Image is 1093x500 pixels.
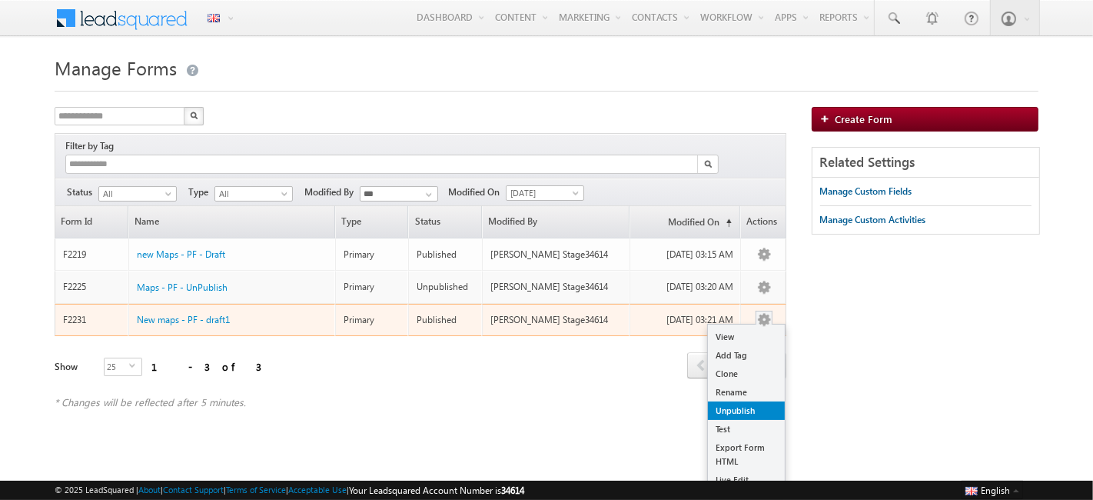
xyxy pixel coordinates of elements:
span: 25 [105,358,129,375]
a: [DATE] [506,185,584,201]
a: new Maps - PF - Draft [137,248,225,262]
span: Actions [741,206,786,238]
div: F2225 [63,280,121,294]
div: Manage Custom Fields [820,185,912,198]
a: Form Id [55,206,128,238]
button: English [962,481,1023,499]
div: [PERSON_NAME] Stage34614 [490,248,623,262]
div: Primary [344,313,402,327]
a: All [98,186,177,202]
a: Modified On(sorted ascending) [630,206,739,238]
div: F2231 [63,313,121,327]
span: All [99,187,172,201]
a: prev [687,354,716,378]
span: [DATE] [507,186,580,200]
div: [PERSON_NAME] Stage34614 [490,280,623,294]
a: Live Edit [708,471,785,489]
div: Manage Custom Activities [820,213,926,227]
span: 34614 [501,485,524,496]
a: Clone [708,365,785,383]
div: [PERSON_NAME] Stage34614 [490,313,623,327]
div: [DATE] 03:15 AM [638,248,733,262]
a: New maps - PF - draft1 [137,313,230,327]
span: Type [188,185,214,199]
a: Contact Support [163,485,224,495]
a: Manage Custom Activities [820,206,926,234]
div: Published [417,313,475,327]
span: new Maps - PF - Draft [137,248,225,260]
span: Maps - PF - UnPublish [137,282,228,293]
div: * Changes will be reflected after 5 minutes. [55,395,786,409]
a: Add Tag [708,346,785,365]
span: Type [336,206,408,238]
a: Export Form HTML [708,438,785,471]
a: Modified By [483,206,629,238]
div: [DATE] 03:20 AM [638,280,733,294]
div: 1 - 3 of 3 [151,358,261,375]
div: F2219 [63,248,121,262]
a: Acceptable Use [288,485,347,495]
div: Show [55,360,91,374]
div: [DATE] 03:21 AM [638,313,733,327]
span: select [129,362,141,369]
span: New maps - PF - draft1 [137,314,230,325]
a: Maps - PF - UnPublish [137,281,228,295]
div: Filter by Tag [65,138,119,155]
a: View [708,328,785,346]
span: © 2025 LeadSquared | | | | | [55,483,524,498]
div: Related Settings [812,148,1039,178]
a: Test [708,420,785,438]
span: All [215,187,288,201]
a: Show All Items [417,187,437,202]
span: English [982,485,1011,496]
span: Your Leadsquared Account Number is [349,485,524,496]
a: Rename [708,383,785,402]
span: Status [67,185,98,199]
a: Terms of Service [226,485,286,495]
a: All [214,186,293,202]
img: Search [704,160,712,168]
div: Primary [344,280,402,294]
span: (sorted ascending) [719,217,732,229]
span: Modified On [448,185,506,199]
img: Search [190,112,198,119]
div: Published [417,248,475,262]
a: Name [129,206,334,238]
img: add_icon.png [820,114,836,123]
span: Create Form [836,112,893,125]
div: Primary [344,248,402,262]
span: Status [409,206,481,238]
a: Manage Custom Fields [820,178,912,205]
div: Unpublished [417,280,475,294]
span: prev [687,352,716,378]
a: Unpublish [708,402,785,420]
span: Modified By [304,185,360,199]
span: Manage Forms [55,55,177,80]
a: About [138,485,161,495]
